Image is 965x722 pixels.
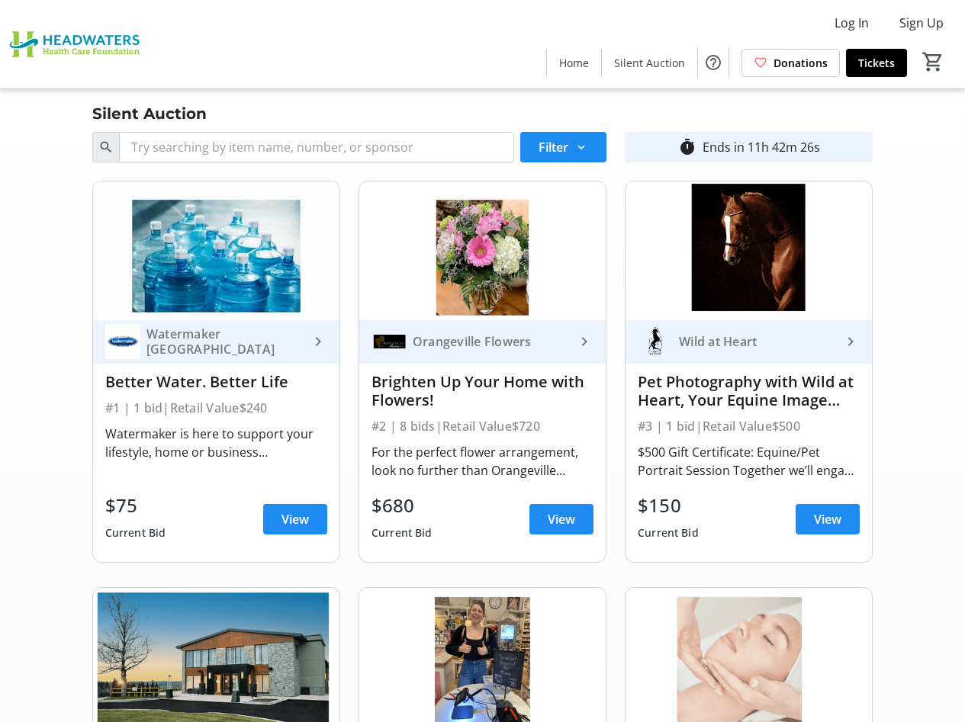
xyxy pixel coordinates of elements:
div: Orangeville Flowers [407,334,575,349]
div: Current Bid [372,519,433,547]
div: Pet Photography with Wild at Heart, Your Equine Image Visualist [638,373,860,409]
div: Better Water. Better Life [105,373,327,391]
img: Better Water. Better Life [93,181,339,320]
div: Current Bid [105,519,166,547]
a: Tickets [846,49,907,77]
span: Log In [835,14,869,32]
mat-icon: timer_outline [678,138,696,156]
input: Try searching by item name, number, or sponsor [119,132,514,162]
div: Current Bid [638,519,699,547]
span: Silent Auction [614,55,685,71]
div: #2 | 8 bids | Retail Value $720 [372,416,593,437]
mat-icon: keyboard_arrow_right [841,332,860,351]
button: Sign Up [887,11,956,35]
div: Watermaker [GEOGRAPHIC_DATA] [140,326,309,357]
span: View [281,510,309,528]
mat-icon: keyboard_arrow_right [309,332,327,351]
a: View [529,504,593,534]
a: Donations [741,49,840,77]
button: Cart [919,48,947,75]
div: $75 [105,492,166,519]
a: Home [547,49,601,77]
span: View [548,510,575,528]
div: Ends in 11h 42m 26s [703,138,820,156]
div: Wild at Heart [673,334,841,349]
span: Sign Up [899,14,944,32]
a: Watermaker OrangevilleWatermaker [GEOGRAPHIC_DATA] [93,320,339,364]
div: Watermaker is here to support your lifestyle, home or business environment with [MEDICAL_DATA] tr... [105,425,327,461]
a: View [263,504,327,534]
div: $500 Gift Certificate: Equine/Pet Portrait Session Together we’ll engage in some creative shenani... [638,443,860,480]
div: Brighten Up Your Home with Flowers! [372,373,593,409]
button: Filter [520,132,606,162]
a: Wild at HeartWild at Heart [626,320,872,364]
a: Silent Auction [602,49,697,77]
a: Orangeville FlowersOrangeville Flowers [359,320,606,364]
div: $680 [372,492,433,519]
img: Headwaters Health Care Foundation's Logo [9,6,145,82]
div: #1 | 1 bid | Retail Value $240 [105,397,327,419]
span: Donations [774,55,828,71]
img: Pet Photography with Wild at Heart, Your Equine Image Visualist [626,181,872,320]
div: $150 [638,492,699,519]
span: Home [559,55,589,71]
span: Tickets [858,55,895,71]
img: Watermaker Orangeville [105,324,140,359]
img: Brighten Up Your Home with Flowers! [359,181,606,320]
span: View [814,510,841,528]
mat-icon: keyboard_arrow_right [575,332,593,351]
img: Wild at Heart [638,324,673,359]
button: Help [698,47,729,78]
a: View [796,504,860,534]
div: Silent Auction [83,101,216,126]
span: Filter [539,138,568,156]
button: Log In [822,11,881,35]
img: Orangeville Flowers [372,324,407,359]
div: #3 | 1 bid | Retail Value $500 [638,416,860,437]
div: For the perfect flower arrangement, look no further than Orangeville Flowers! Our expert florists... [372,443,593,480]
